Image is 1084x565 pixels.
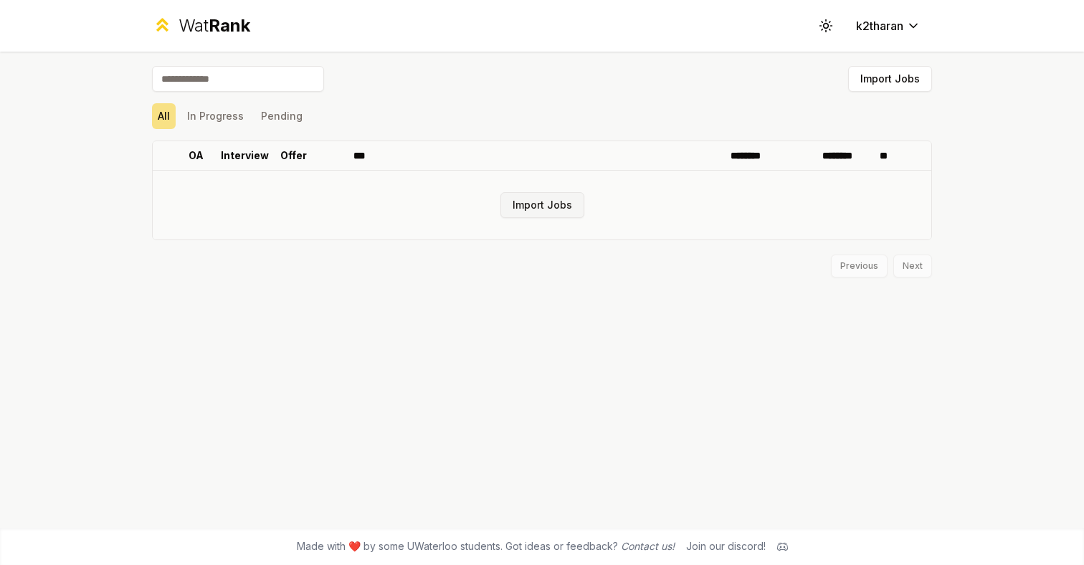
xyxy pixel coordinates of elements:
button: Import Jobs [500,192,584,218]
p: Interview [221,148,269,163]
button: In Progress [181,103,249,129]
button: Pending [255,103,308,129]
a: WatRank [152,14,250,37]
span: k2tharan [856,17,903,34]
span: Rank [209,15,250,36]
span: Made with ❤️ by some UWaterloo students. Got ideas or feedback? [297,539,675,554]
div: Join our discord! [686,539,766,554]
button: Import Jobs [848,66,932,92]
button: k2tharan [845,13,932,39]
button: All [152,103,176,129]
p: OA [189,148,204,163]
a: Contact us! [621,540,675,552]
p: Offer [280,148,307,163]
div: Wat [179,14,250,37]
